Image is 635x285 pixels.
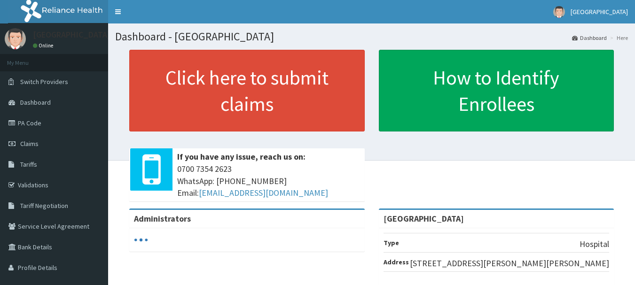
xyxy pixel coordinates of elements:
[177,151,306,162] b: If you have any issue, reach us on:
[134,213,191,224] b: Administrators
[199,187,328,198] a: [EMAIL_ADDRESS][DOMAIN_NAME]
[20,160,37,169] span: Tariffs
[580,238,609,250] p: Hospital
[129,50,365,131] a: Click here to submit claims
[384,258,409,266] b: Address
[33,31,110,39] p: [GEOGRAPHIC_DATA]
[33,42,55,49] a: Online
[384,239,399,247] b: Type
[20,139,39,148] span: Claims
[608,34,628,42] li: Here
[553,6,565,18] img: User Image
[410,257,609,270] p: [STREET_ADDRESS][PERSON_NAME][PERSON_NAME]
[115,31,628,43] h1: Dashboard - [GEOGRAPHIC_DATA]
[134,233,148,247] svg: audio-loading
[20,98,51,107] span: Dashboard
[379,50,614,131] a: How to Identify Enrollees
[177,163,360,199] span: 0700 7354 2623 WhatsApp: [PHONE_NUMBER] Email:
[20,77,68,86] span: Switch Providers
[5,28,26,49] img: User Image
[20,201,68,210] span: Tariff Negotiation
[384,213,464,224] strong: [GEOGRAPHIC_DATA]
[571,8,628,16] span: [GEOGRAPHIC_DATA]
[572,34,607,42] a: Dashboard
